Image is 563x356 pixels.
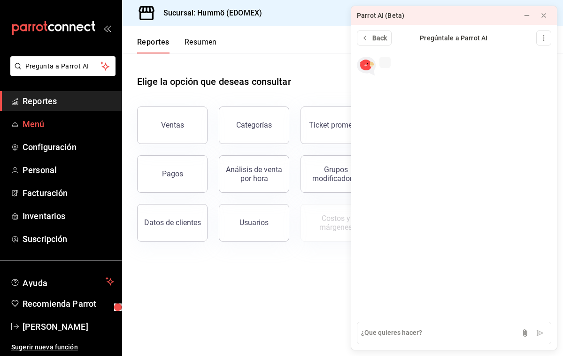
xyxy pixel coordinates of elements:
[301,106,371,144] button: Ticket promedio
[25,61,101,71] span: Pregunta a Parrot AI
[219,106,289,144] button: Categorías
[7,68,116,78] a: Pregunta a Parrot AI
[357,11,404,21] div: Parrot AI (Beta)
[161,121,184,129] div: Ventas
[137,38,217,53] div: navigation tabs
[307,214,365,232] div: Costos y márgenes
[301,155,371,193] button: Grupos modificadores
[307,165,365,183] div: Grupos modificadores
[137,106,208,144] button: Ventas
[137,204,208,242] button: Datos de clientes
[239,218,269,227] div: Usuarios
[23,141,114,153] span: Configuración
[23,320,114,333] span: [PERSON_NAME]
[10,56,116,76] button: Pregunta a Parrot AI
[301,204,371,242] button: Contrata inventarios para ver este reporte
[137,155,208,193] button: Pagos
[23,233,114,245] span: Suscripción
[219,155,289,193] button: Análisis de venta por hora
[137,75,291,89] h1: Elige la opción que deseas consultar
[23,164,114,176] span: Personal
[357,30,392,45] button: Back
[137,38,170,53] button: Reportes
[23,210,114,222] span: Inventarios
[23,276,102,287] span: Ayuda
[219,204,289,242] button: Usuarios
[23,95,114,107] span: Reportes
[11,342,114,352] span: Sugerir nueva función
[236,121,272,129] div: Categorías
[185,38,217,53] button: Resumen
[23,297,114,310] span: Recomienda Parrot
[103,24,111,32] button: open_drawer_menu
[225,165,283,183] div: Análisis de venta por hora
[23,118,114,130] span: Menú
[144,218,201,227] div: Datos de clientes
[162,169,183,178] div: Pagos
[23,187,114,199] span: Facturación
[156,8,262,19] h3: Sucursal: Hummö (EDOMEX)
[309,121,362,129] div: Ticket promedio
[372,33,387,43] span: Back
[392,33,516,43] div: Pregúntale a Parrot AI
